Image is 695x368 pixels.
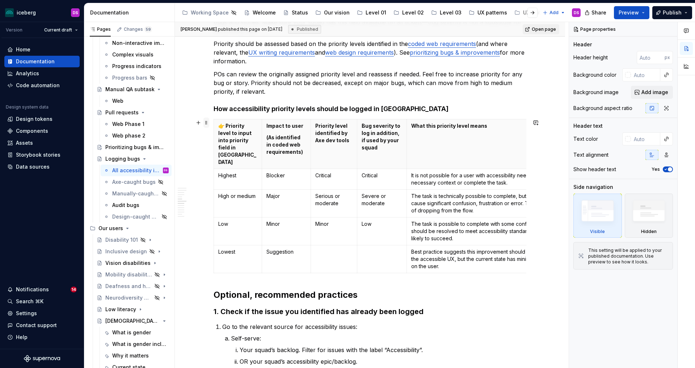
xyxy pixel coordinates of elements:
[280,7,311,18] a: Status
[144,26,152,32] span: 59
[112,51,153,58] div: Complex visuals
[105,144,165,151] div: Prioritizing bugs & improvements
[112,202,139,209] div: Audit bugs
[98,225,123,232] div: Our users
[101,60,172,72] a: Progress indicators
[112,132,146,139] div: Web phase 2
[4,284,80,295] button: Notifications14
[44,27,72,33] span: Current draft
[16,163,50,170] div: Data sources
[1,5,83,20] button: icebergDS
[179,5,539,20] div: Page tree
[440,9,462,16] div: Level 03
[16,151,60,158] div: Storybook stories
[573,41,592,48] div: Header
[105,259,151,267] div: Vision disabilities
[4,80,80,91] a: Code automation
[573,122,603,130] div: Header text
[231,334,526,343] p: Self-serve:
[573,183,613,191] div: Side navigation
[16,310,37,317] div: Settings
[4,44,80,55] a: Home
[94,234,172,246] a: Disability 101
[101,118,172,130] a: Web Phase 1
[105,317,160,325] div: [DEMOGRAPHIC_DATA] users
[105,86,155,93] div: Manual QA subtask
[315,122,353,144] p: Priority level identified by Axe dev tools
[94,315,172,327] a: [DEMOGRAPHIC_DATA] users
[112,329,151,336] div: What is gender
[112,340,167,348] div: What is gender inclusion
[16,298,43,305] div: Search ⌘K
[411,122,581,130] p: What this priority level means
[105,294,152,301] div: Neurodiversity & cognitive disabilities
[354,7,389,18] a: Level 01
[590,229,605,234] div: Visible
[6,27,22,33] div: Version
[573,194,622,238] div: Visible
[411,193,581,214] p: The task is technically possible to complete, but the bug is likely to cause significant confusio...
[94,280,172,292] a: Deafness and hearing disabilities
[87,223,172,234] div: Our users
[112,178,156,186] div: Axe-caught bugs
[428,7,464,18] a: Level 03
[112,97,123,105] div: Web
[90,9,172,16] div: Documentation
[222,322,526,331] p: Go to the relevant source for accessibility issues:
[4,161,80,173] a: Data sources
[181,26,217,32] span: [PERSON_NAME]
[41,25,81,35] button: Current draft
[218,193,257,200] p: High or medium
[4,149,80,161] a: Storybook stories
[90,26,111,32] div: Pages
[391,7,427,18] a: Level 02
[652,6,692,19] button: Publish
[288,25,321,34] div: Published
[315,220,353,228] p: Minor
[240,357,526,366] p: OR your squad’s accessibility epic/backlog.
[101,72,172,84] a: Progress bars
[218,172,257,179] p: Highest
[112,190,159,197] div: Manually-caught bugs
[410,49,500,56] a: prioritizing bugs & improvements
[266,134,306,156] p: (As identified in coded web requirements)
[218,248,257,255] p: Lowest
[16,127,48,135] div: Components
[16,334,28,341] div: Help
[214,39,526,65] p: Priority should be assessed based on the priority levels identified in the (and where relevant, t...
[105,248,147,255] div: Inclusive design
[248,49,315,56] a: UX writing requirements
[71,287,77,292] span: 14
[362,220,402,228] p: Low
[408,40,476,47] a: coded web requirements
[411,220,581,242] p: The task is possible to complete with some confusion, or the bug should be resolved to meet acces...
[573,71,616,79] div: Background color
[6,104,49,110] div: Design system data
[625,194,673,238] div: Hidden
[101,176,172,188] a: Axe-caught bugs
[105,236,138,244] div: Disability 101
[191,9,229,16] div: Working Space
[94,246,172,257] a: Inclusive design
[362,172,402,179] p: Critical
[573,105,632,112] div: Background aspect ratio
[266,122,306,130] p: Impact to user
[101,188,172,199] a: Manually-caught bugs
[362,122,402,151] p: Bug severity to log in addition, if used by your squad
[573,54,608,61] div: Header height
[637,51,665,64] input: Auto
[112,352,149,359] div: Why it matters
[324,9,350,16] div: Our vision
[573,151,608,158] div: Text alignment
[631,86,673,99] button: Add image
[540,8,568,18] button: Add
[4,68,80,79] a: Analytics
[105,155,140,162] div: Logging bugs
[105,271,152,278] div: Mobility disabilities
[573,166,616,173] div: Show header text
[179,7,240,18] a: Working Space
[523,24,559,34] a: Open page
[4,113,80,125] a: Design tokens
[4,56,80,67] a: Documentation
[101,327,172,338] a: What is gender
